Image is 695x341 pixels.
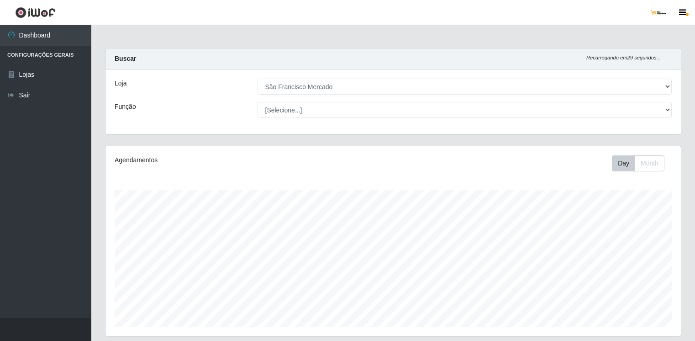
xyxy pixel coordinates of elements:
[115,102,136,112] label: Função
[115,55,136,62] strong: Buscar
[612,155,635,171] button: Day
[115,155,339,165] div: Agendamentos
[15,7,56,18] img: CoreUI Logo
[612,155,664,171] div: First group
[635,155,664,171] button: Month
[115,79,126,88] label: Loja
[612,155,672,171] div: Toolbar with button groups
[586,55,661,60] i: Recarregando em 29 segundos...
